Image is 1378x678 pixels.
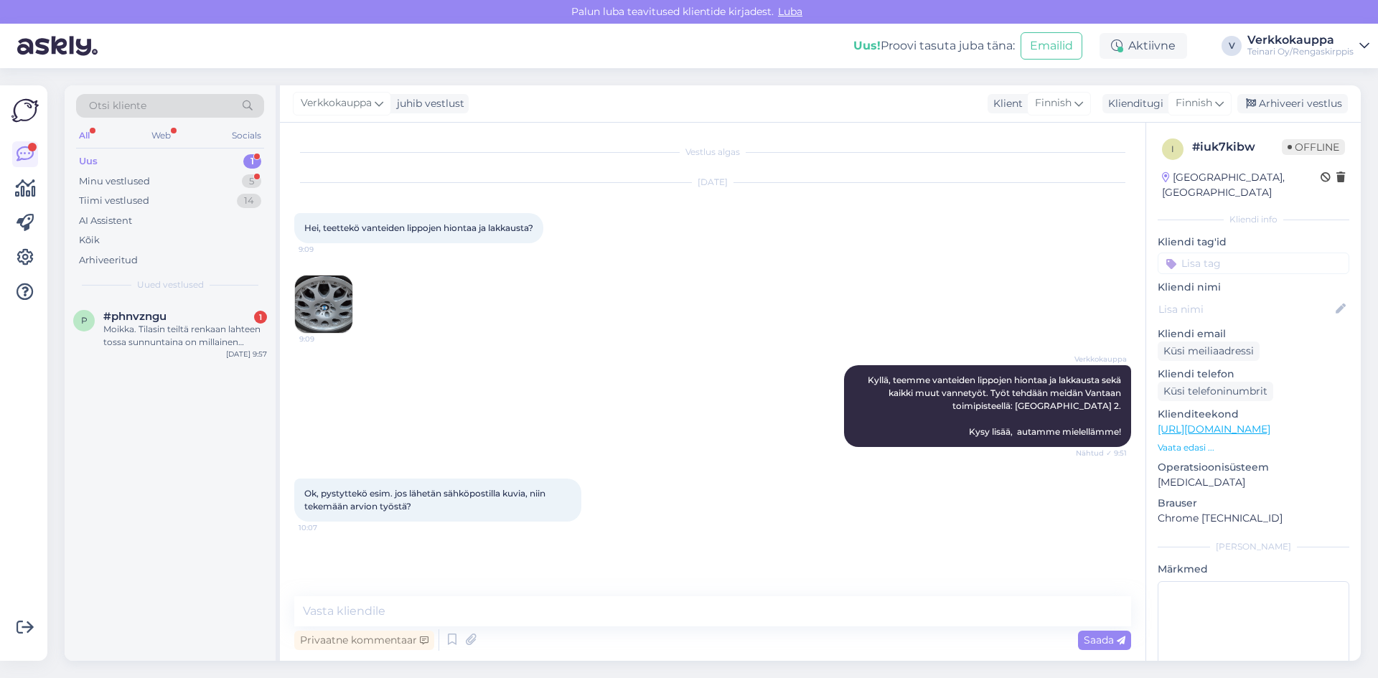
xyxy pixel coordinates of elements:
[1158,235,1349,250] p: Kliendi tag'id
[226,349,267,359] div: [DATE] 9:57
[79,233,100,248] div: Kõik
[1158,441,1349,454] p: Vaata edasi ...
[1176,95,1212,111] span: Finnish
[81,315,88,326] span: p
[853,37,1015,55] div: Proovi tasuta juba täna:
[1158,213,1349,226] div: Kliendi info
[1247,46,1354,57] div: Teinari Oy/Rengaskirppis
[242,174,261,189] div: 5
[294,631,434,650] div: Privaatne kommentaar
[1282,139,1345,155] span: Offline
[1021,32,1082,60] button: Emailid
[79,154,98,169] div: Uus
[1158,562,1349,577] p: Märkmed
[1158,280,1349,295] p: Kliendi nimi
[1158,326,1349,342] p: Kliendi email
[301,95,372,111] span: Verkkokauppa
[1073,448,1127,458] span: Nähtud ✓ 9:51
[149,126,174,145] div: Web
[1158,253,1349,274] input: Lisa tag
[853,39,881,52] b: Uus!
[774,5,807,18] span: Luba
[299,244,352,255] span: 9:09
[1247,34,1369,57] a: VerkkokauppaTeinari Oy/Rengaskirppis
[299,522,352,533] span: 10:07
[1084,634,1125,646] span: Saada
[1158,475,1349,490] p: [MEDICAL_DATA]
[103,323,267,349] div: Moikka. Tilasin teiltä renkaan lahteen tossa sunnuntaina on millainen toimitus aika teillä nyt ta...
[1158,367,1349,382] p: Kliendi telefon
[79,253,138,268] div: Arhiveeritud
[1171,143,1174,154] span: i
[79,214,132,228] div: AI Assistent
[243,154,261,169] div: 1
[299,334,353,344] span: 9:09
[79,174,150,189] div: Minu vestlused
[76,126,93,145] div: All
[1222,36,1242,56] div: V
[391,96,464,111] div: juhib vestlust
[1073,354,1127,364] span: Verkkokauppa
[1158,460,1349,475] p: Operatsioonisüsteem
[237,194,261,208] div: 14
[1158,301,1333,317] input: Lisa nimi
[1158,382,1273,401] div: Küsi telefoninumbrit
[1247,34,1354,46] div: Verkkokauppa
[1102,96,1163,111] div: Klienditugi
[1237,94,1348,113] div: Arhiveeri vestlus
[1158,511,1349,526] p: Chrome [TECHNICAL_ID]
[294,176,1131,189] div: [DATE]
[1158,496,1349,511] p: Brauser
[229,126,264,145] div: Socials
[89,98,146,113] span: Otsi kliente
[254,311,267,324] div: 1
[103,310,167,323] span: #phnvzngu
[1192,138,1282,156] div: # iuk7kibw
[1158,342,1260,361] div: Küsi meiliaadressi
[1158,407,1349,422] p: Klienditeekond
[137,278,204,291] span: Uued vestlused
[988,96,1023,111] div: Klient
[1035,95,1072,111] span: Finnish
[1162,170,1321,200] div: [GEOGRAPHIC_DATA], [GEOGRAPHIC_DATA]
[79,194,149,208] div: Tiimi vestlused
[294,146,1131,159] div: Vestlus algas
[304,222,533,233] span: Hei, teettekö vanteiden lippojen hiontaa ja lakkausta?
[11,97,39,124] img: Askly Logo
[1158,540,1349,553] div: [PERSON_NAME]
[868,375,1123,437] span: Kyllä, teemme vanteiden lippojen hiontaa ja lakkausta sekä kaikki muut vannetyöt. Työt tehdään me...
[295,276,352,333] img: Attachment
[1158,423,1270,435] a: [URL][DOMAIN_NAME]
[1100,33,1187,59] div: Aktiivne
[304,488,548,512] span: Ok, pystyttekö esim. jos lähetän sähköpostilla kuvia, niin tekemään arvion työstä?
